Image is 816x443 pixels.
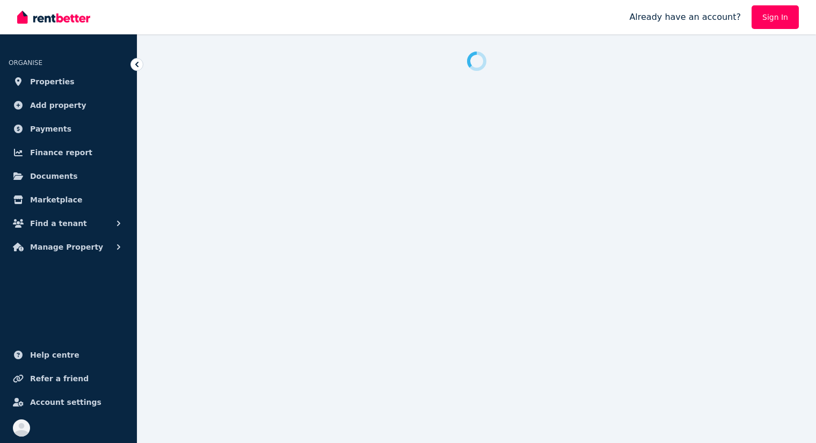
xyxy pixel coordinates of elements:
a: Account settings [9,391,128,413]
span: Help centre [30,348,79,361]
span: Payments [30,122,71,135]
span: Finance report [30,146,92,159]
span: Add property [30,99,86,112]
a: Refer a friend [9,368,128,389]
span: Manage Property [30,241,103,253]
a: Finance report [9,142,128,163]
a: Add property [9,95,128,116]
a: Properties [9,71,128,92]
span: Account settings [30,396,101,409]
span: Refer a friend [30,372,89,385]
span: Documents [30,170,78,183]
span: Properties [30,75,75,88]
a: Sign In [752,5,799,29]
a: Help centre [9,344,128,366]
a: Marketplace [9,189,128,210]
button: Find a tenant [9,213,128,234]
img: RentBetter [17,9,90,25]
button: Manage Property [9,236,128,258]
a: Payments [9,118,128,140]
span: Marketplace [30,193,82,206]
span: Find a tenant [30,217,87,230]
span: Already have an account? [629,11,741,24]
a: Documents [9,165,128,187]
span: ORGANISE [9,59,42,67]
